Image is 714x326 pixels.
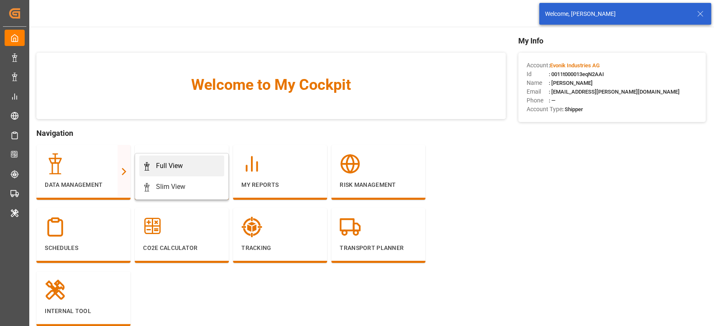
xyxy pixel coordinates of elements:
span: Account Type [527,105,562,114]
a: Slim View [139,176,224,197]
span: Id [527,70,549,79]
span: Welcome to My Cockpit [53,74,489,96]
p: Tracking [241,244,319,252]
p: Schedules [45,244,122,252]
span: : [PERSON_NAME] [549,80,593,86]
p: My Reports [241,181,319,189]
p: Transport Planner [340,244,417,252]
p: CO2e Calculator [143,244,220,252]
span: Name [527,79,549,87]
span: Email [527,87,549,96]
span: : 0011t000013eqN2AAI [549,71,604,77]
span: My Info [518,35,706,46]
span: : [EMAIL_ADDRESS][PERSON_NAME][DOMAIN_NAME] [549,89,680,95]
p: Internal Tool [45,307,122,316]
span: Phone [527,96,549,105]
span: Navigation [36,127,505,139]
span: : — [549,97,555,104]
div: Slim View [156,182,185,192]
p: Risk Management [340,181,417,189]
span: Account [527,61,549,70]
div: Full View [156,161,183,171]
a: Full View [139,155,224,176]
span: : [549,62,600,69]
span: Evonik Industries AG [550,62,600,69]
span: : Shipper [562,106,583,112]
div: Welcome, [PERSON_NAME] [545,10,689,18]
p: Data Management [45,181,122,189]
